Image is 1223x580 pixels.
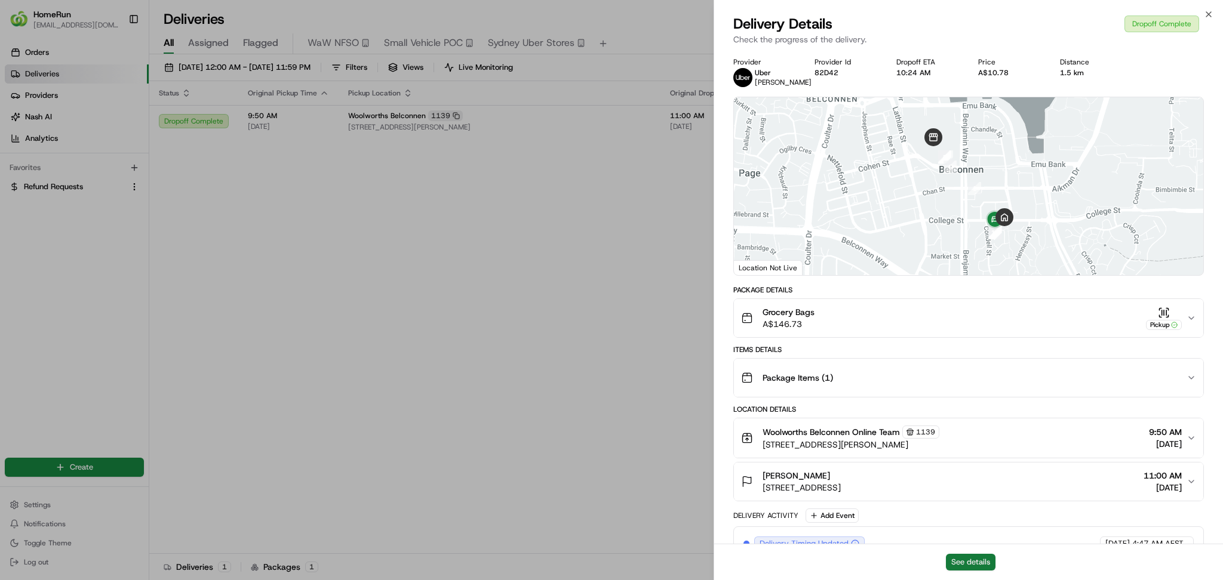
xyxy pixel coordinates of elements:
div: 10:24 AM [896,68,959,78]
div: Items Details [733,345,1204,354]
div: 5 [938,151,951,164]
div: Delivery Activity [733,511,798,520]
a: Powered byPylon [84,202,145,211]
div: 📗 [12,174,21,184]
div: Dropoff ETA [896,57,959,67]
img: uber-new-logo.jpeg [733,68,752,87]
span: [PERSON_NAME] [763,470,830,482]
span: 1139 [916,427,935,437]
button: Pickup [1146,307,1182,330]
div: Pickup [1146,320,1182,330]
div: 2 [940,150,953,163]
div: Location Details [733,405,1204,414]
img: 1736555255976-a54dd68f-1ca7-489b-9aae-adbdc363a1c4 [12,114,33,135]
p: Check the progress of the delivery. [733,33,1204,45]
div: Provider [733,57,796,67]
div: Provider Id [815,57,877,67]
div: We're available if you need us! [41,126,151,135]
input: Clear [31,77,197,90]
span: [DATE] [1144,482,1182,493]
div: 1.5 km [1060,68,1123,78]
button: See details [946,554,995,570]
span: 11:00 AM [1144,470,1182,482]
span: Package Items ( 1 ) [763,372,833,384]
div: 💻 [101,174,110,184]
div: Location Not Live [734,260,803,275]
span: [DATE] [1105,538,1130,549]
div: Package Details [733,285,1204,295]
span: Uber [755,68,771,78]
p: Welcome 👋 [12,48,217,67]
button: [PERSON_NAME][STREET_ADDRESS]11:00 AM[DATE] [734,462,1203,501]
div: 10 [988,226,1001,239]
span: 9:50 AM [1149,426,1182,438]
div: Distance [1060,57,1123,67]
span: A$146.73 [763,318,815,330]
div: 4 [938,150,951,163]
span: Delivery Details [733,14,832,33]
span: Knowledge Base [24,173,91,185]
button: Add Event [806,508,859,523]
button: Start new chat [203,118,217,132]
span: Pylon [119,202,145,211]
div: Price [978,57,1041,67]
span: Grocery Bags [763,306,815,318]
span: API Documentation [113,173,192,185]
button: 82D42 [815,68,838,78]
span: [STREET_ADDRESS][PERSON_NAME] [763,439,939,451]
div: 6 [944,161,957,174]
span: [STREET_ADDRESS] [763,482,841,493]
span: 4:47 AM AEST [1132,538,1184,549]
div: A$10.78 [978,68,1041,78]
a: 💻API Documentation [96,168,196,190]
a: 📗Knowledge Base [7,168,96,190]
span: [PERSON_NAME] [755,78,812,87]
div: 1 [968,182,981,195]
div: Start new chat [41,114,196,126]
span: [DATE] [1149,438,1182,450]
span: Woolworths Belconnen Online Team [763,426,900,438]
button: Package Items (1) [734,359,1203,397]
button: Grocery BagsA$146.73Pickup [734,299,1203,337]
button: Woolworths Belconnen Online Team1139[STREET_ADDRESS][PERSON_NAME]9:50 AM[DATE] [734,418,1203,458]
span: Delivery Timing Updated [760,538,849,549]
div: 8 [989,226,1002,239]
img: Nash [12,12,36,36]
